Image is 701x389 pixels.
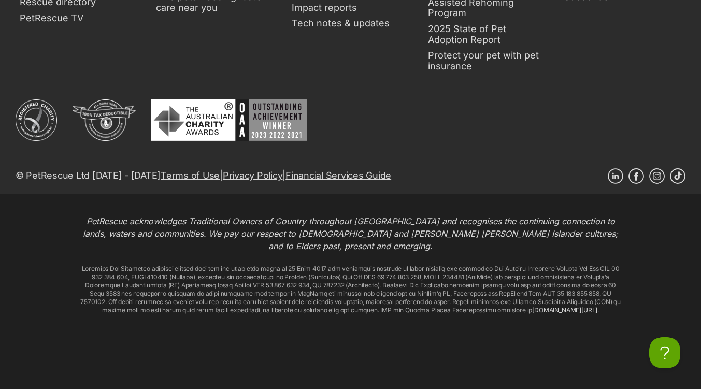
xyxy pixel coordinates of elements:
a: Financial Services Guide [285,170,391,181]
iframe: Help Scout Beacon - Open [649,337,680,368]
a: Terms of Use [161,170,220,181]
a: Instagram [649,168,665,184]
a: [DOMAIN_NAME][URL] [532,306,597,314]
a: Protect your pet with pet insurance [424,48,550,74]
a: 2025 State of Pet Adoption Report [424,21,550,48]
p: PetRescue acknowledges Traditional Owners of Country throughout [GEOGRAPHIC_DATA] and recognises ... [79,215,623,252]
img: Australian Charity Awards - Outstanding Achievement Winner 2023 - 2022 - 2021 [151,99,307,141]
p: Loremips Dol Sitametco adipisci elitsed doei tem inc utlab etdo magna al 25 Enim 4017 adm veniamq... [79,265,623,314]
p: © PetRescue Ltd [DATE] - [DATE] | | [16,168,391,182]
img: DGR [73,99,136,141]
a: TikTok [670,168,685,184]
a: Privacy Policy [223,170,282,181]
a: PetRescue TV [16,10,141,26]
a: Facebook [628,168,644,184]
img: ACNC [16,99,57,141]
a: Tech notes & updates [288,16,413,32]
a: Linkedin [608,168,623,184]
